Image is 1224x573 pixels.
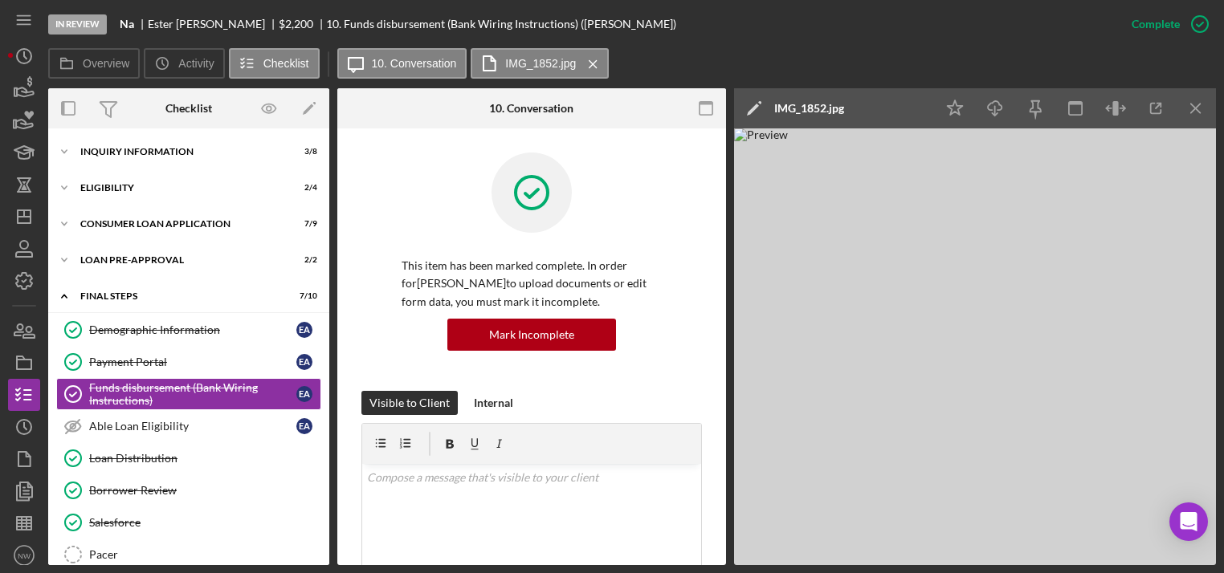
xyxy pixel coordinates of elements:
button: Complete [1116,8,1216,40]
button: Internal [466,391,521,415]
label: Activity [178,57,214,70]
a: Loan Distribution [56,442,321,474]
div: Ester [PERSON_NAME] [148,18,279,30]
b: Na [120,18,134,30]
text: NW [18,551,31,560]
div: Demographic Information [89,323,296,336]
button: Mark Incomplete [447,319,616,351]
button: Visible to Client [361,391,458,415]
button: 10. Conversation [337,48,467,79]
div: 10. Conversation [489,102,573,115]
div: E A [296,322,312,338]
a: Able Loan EligibilityEA [56,410,321,442]
a: Demographic InformationEA [56,314,321,346]
div: E A [296,354,312,370]
div: 2 / 4 [288,183,317,193]
button: Checklist [229,48,320,79]
div: Inquiry Information [80,147,277,156]
div: Borrower Review [89,484,320,497]
div: Pacer [89,548,320,561]
div: Payment Portal [89,356,296,368]
a: Borrower Review [56,474,321,506]
div: Mark Incomplete [489,319,574,351]
div: 2 / 2 [288,255,317,265]
div: FINAL STEPS [80,291,277,301]
div: Complete [1132,8,1180,40]
div: In Review [48,14,107,35]
img: Preview [734,128,1216,565]
div: 10. Funds disbursement (Bank Wiring Instructions) ([PERSON_NAME]) [326,18,676,30]
button: IMG_1852.jpg [471,48,609,79]
a: Pacer [56,538,321,571]
div: Loan Pre-Approval [80,255,277,265]
button: NW [8,539,40,571]
div: E A [296,418,312,434]
div: Checklist [165,102,212,115]
label: Checklist [263,57,309,70]
label: Overview [83,57,129,70]
a: Funds disbursement (Bank Wiring Instructions)EA [56,378,321,410]
div: Able Loan Eligibility [89,420,296,433]
div: Visible to Client [369,391,450,415]
a: Payment PortalEA [56,346,321,378]
div: Consumer Loan Application [80,219,277,229]
div: Salesforce [89,516,320,529]
div: Loan Distribution [89,452,320,465]
a: Salesforce [56,506,321,538]
span: $2,200 [279,17,313,30]
div: Eligibility [80,183,277,193]
div: 3 / 8 [288,147,317,156]
div: 7 / 10 [288,291,317,301]
div: Open Intercom Messenger [1169,502,1208,541]
button: Activity [144,48,224,79]
div: IMG_1852.jpg [774,102,844,115]
div: Funds disbursement (Bank Wiring Instructions) [89,381,296,407]
div: E A [296,386,312,402]
label: IMG_1852.jpg [505,57,576,70]
p: This item has been marked complete. In order for [PERSON_NAME] to upload documents or edit form d... [402,257,662,311]
div: 7 / 9 [288,219,317,229]
label: 10. Conversation [372,57,457,70]
div: Internal [474,391,513,415]
button: Overview [48,48,140,79]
